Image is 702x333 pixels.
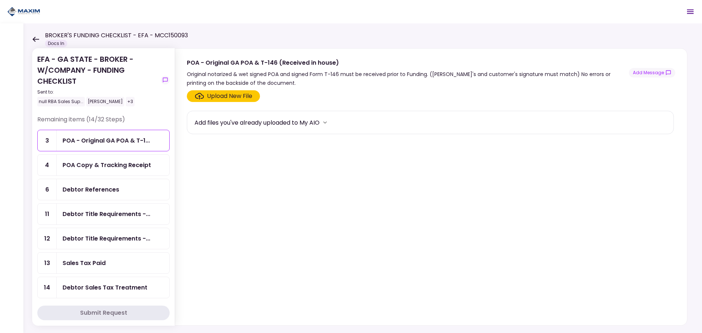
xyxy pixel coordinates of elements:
div: null RBA Sales Sup... [37,97,85,106]
div: [PERSON_NAME] [86,97,124,106]
button: show-messages [629,68,675,77]
img: Partner icon [7,6,40,17]
div: POA - Original GA POA & T-146 (Received in house)Original notarized & wet signed POA and signed F... [175,48,687,326]
a: 6Debtor References [37,179,170,200]
div: Remaining items (14/32 Steps) [37,115,170,130]
div: 12 [38,228,57,249]
div: POA - Original GA POA & T-146 (Received in house) [187,58,629,67]
div: Sent to: [37,89,158,95]
button: Open menu [682,3,699,20]
div: 11 [38,204,57,224]
div: Debtor References [63,185,119,194]
div: Debtor Title Requirements - Proof of IRP or Exemption [63,234,150,243]
div: Debtor Sales Tax Treatment [63,283,147,292]
button: more [320,117,331,128]
button: Submit Request [37,306,170,320]
div: Sales Tax Paid [63,258,106,268]
div: 13 [38,253,57,273]
div: POA - Original GA POA & T-146 (Received in house) [63,136,150,145]
button: show-messages [161,76,170,84]
a: 4POA Copy & Tracking Receipt [37,154,170,176]
h1: BROKER'S FUNDING CHECKLIST - EFA - MCC150093 [45,31,188,40]
div: Original notarized & wet signed POA and signed Form T-146 must be received prior to Funding. ([PE... [187,70,629,87]
div: Submit Request [80,309,127,317]
div: Add files you've already uploaded to My AIO [195,118,320,127]
div: 3 [38,130,57,151]
div: 14 [38,277,57,298]
a: 14Debtor Sales Tax Treatment [37,277,170,298]
a: 3POA - Original GA POA & T-146 (Received in house) [37,130,170,151]
div: Docs In [45,40,67,47]
div: 4 [38,155,57,175]
a: 12Debtor Title Requirements - Proof of IRP or Exemption [37,228,170,249]
div: POA Copy & Tracking Receipt [63,160,151,170]
a: 11Debtor Title Requirements - Other Requirements [37,203,170,225]
div: +3 [126,97,135,106]
div: Debtor Title Requirements - Other Requirements [63,209,150,219]
div: Upload New File [207,92,252,101]
span: Click here to upload the required document [187,90,260,102]
div: EFA - GA STATE - BROKER - W/COMPANY - FUNDING CHECKLIST [37,54,158,106]
a: 13Sales Tax Paid [37,252,170,274]
div: 6 [38,179,57,200]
